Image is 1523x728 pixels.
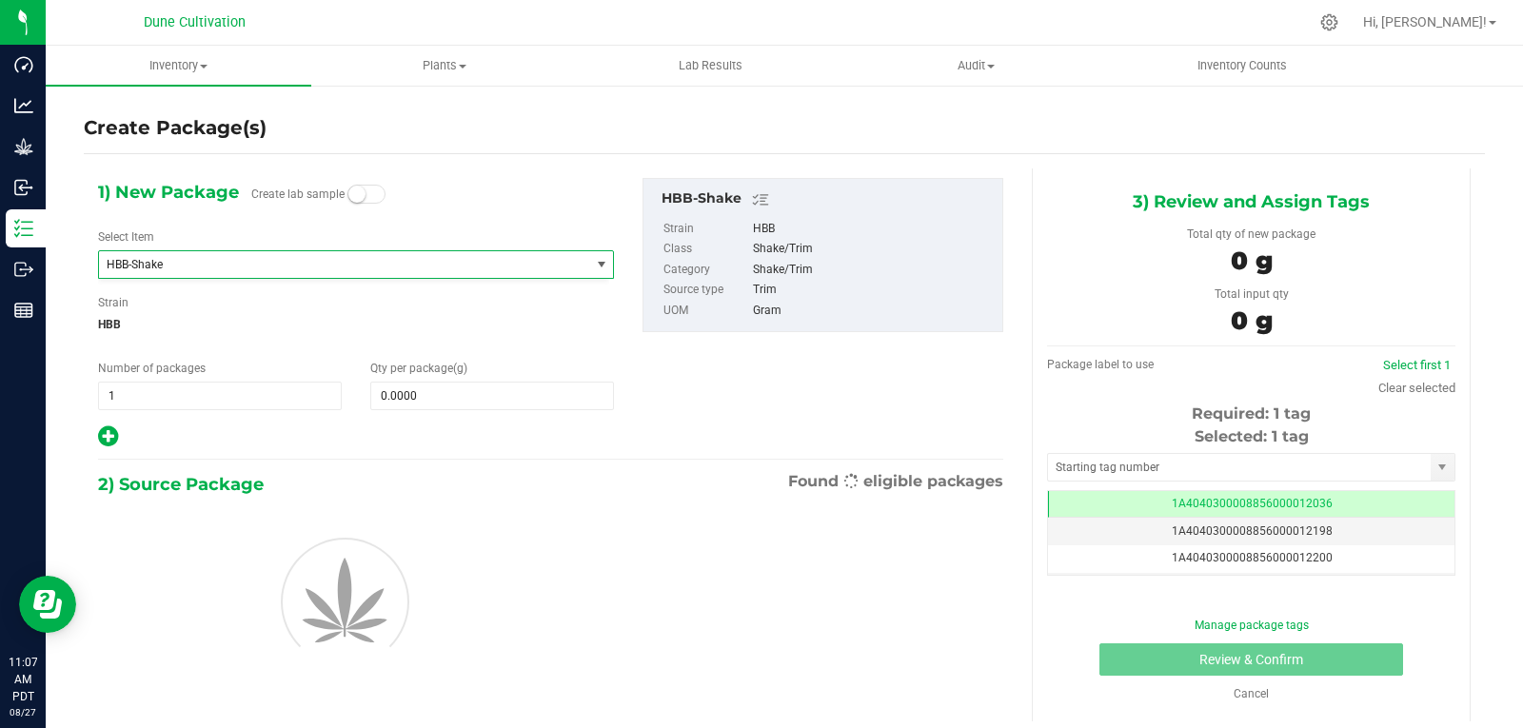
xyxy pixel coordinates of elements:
[14,178,33,197] inline-svg: Inbound
[1195,427,1309,445] span: Selected: 1 tag
[753,280,993,301] div: Trim
[311,46,577,86] a: Plants
[1133,187,1370,216] span: 3) Review and Assign Tags
[1234,687,1269,700] a: Cancel
[663,219,749,240] label: Strain
[144,14,246,30] span: Dune Cultivation
[1383,358,1451,372] a: Select first 1
[753,239,993,260] div: Shake/Trim
[1172,497,1333,510] span: 1A4040300008856000012036
[663,260,749,281] label: Category
[1231,246,1273,276] span: 0 g
[1317,13,1341,31] div: Manage settings
[251,180,345,208] label: Create lab sample
[1099,643,1403,676] button: Review & Confirm
[14,55,33,74] inline-svg: Dashboard
[1172,524,1333,538] span: 1A4040300008856000012198
[46,57,311,74] span: Inventory
[1378,381,1455,395] a: Clear selected
[1109,46,1375,86] a: Inventory Counts
[1172,551,1333,564] span: 1A4040300008856000012200
[98,228,154,246] label: Select Item
[98,178,239,207] span: 1) New Package
[9,705,37,719] p: 08/27
[844,57,1108,74] span: Audit
[14,260,33,279] inline-svg: Outbound
[753,219,993,240] div: HBB
[788,470,1003,493] span: Found eligible packages
[14,301,33,320] inline-svg: Reports
[14,96,33,115] inline-svg: Analytics
[843,46,1109,86] a: Audit
[1047,358,1154,371] span: Package label to use
[1231,305,1273,336] span: 0 g
[578,46,843,86] a: Lab Results
[1192,404,1311,423] span: Required: 1 tag
[753,301,993,322] div: Gram
[84,114,267,142] h4: Create Package(s)
[1363,14,1487,30] span: Hi, [PERSON_NAME]!
[1187,227,1315,241] span: Total qty of new package
[312,57,576,74] span: Plants
[1048,454,1431,481] input: Starting tag number
[107,258,563,271] span: HBB-Shake
[753,260,993,281] div: Shake/Trim
[662,188,993,211] div: HBB-Shake
[663,301,749,322] label: UOM
[14,219,33,238] inline-svg: Inventory
[1431,454,1454,481] span: select
[14,137,33,156] inline-svg: Grow
[1215,287,1289,301] span: Total input qty
[1195,619,1309,632] a: Manage package tags
[46,46,311,86] a: Inventory
[1172,57,1313,74] span: Inventory Counts
[653,57,768,74] span: Lab Results
[9,654,37,705] p: 11:07 AM PDT
[589,251,613,278] span: select
[663,239,749,260] label: Class
[19,576,76,633] iframe: Resource center
[663,280,749,301] label: Source type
